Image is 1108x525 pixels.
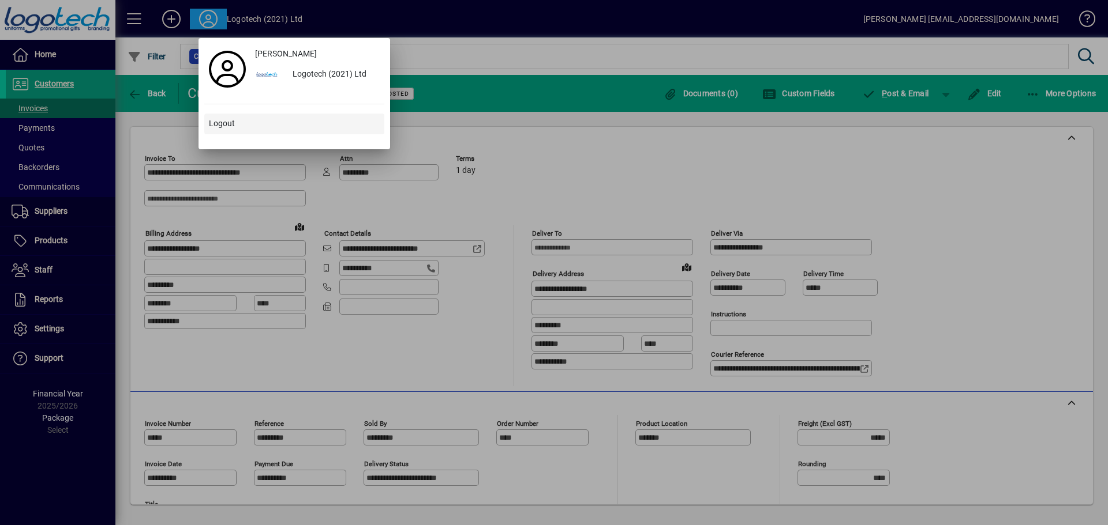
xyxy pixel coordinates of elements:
span: [PERSON_NAME] [255,48,317,60]
div: Logotech (2021) Ltd [283,65,384,85]
a: [PERSON_NAME] [250,44,384,65]
button: Logotech (2021) Ltd [250,65,384,85]
span: Logout [209,118,235,130]
button: Logout [204,114,384,134]
a: Profile [204,59,250,80]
